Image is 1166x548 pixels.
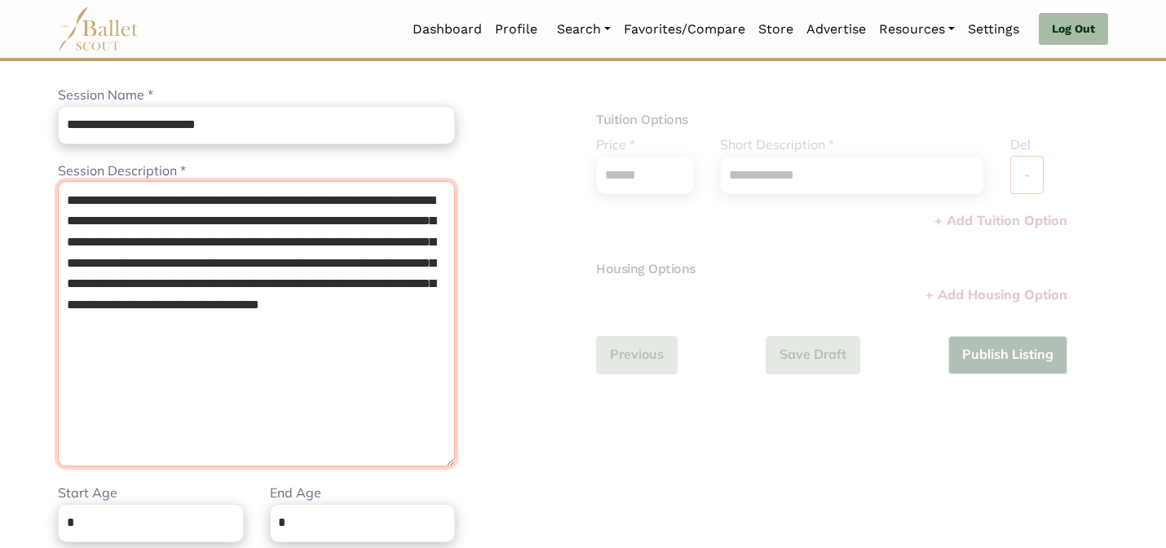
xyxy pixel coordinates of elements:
a: Profile [488,12,544,46]
a: Store [752,12,800,46]
a: Settings [961,12,1026,46]
a: Favorites/Compare [617,12,752,46]
a: Advertise [800,12,872,46]
label: Session Description * [58,161,186,182]
a: Search [550,12,617,46]
a: Dashboard [406,12,488,46]
a: Resources [872,12,961,46]
label: Start Age [58,483,117,504]
a: Log Out [1039,13,1108,46]
label: Session Name * [58,85,153,106]
label: End Age [270,483,321,504]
